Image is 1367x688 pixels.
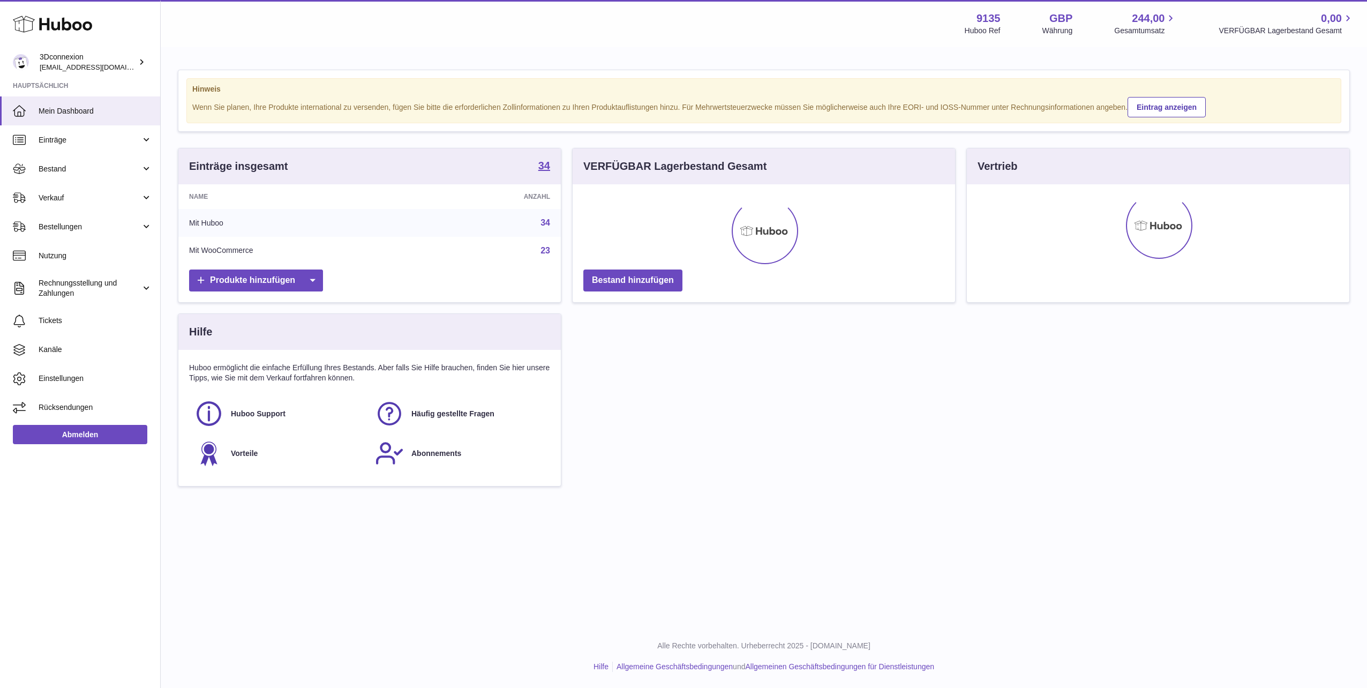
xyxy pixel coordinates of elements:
[39,251,152,261] span: Nutzung
[189,270,323,291] a: Produkte hinzufügen
[1114,11,1177,36] a: 244,00 Gesamtumsatz
[977,11,1001,26] strong: 9135
[375,439,545,468] a: Abonnements
[411,409,494,419] span: Häufig gestellte Fragen
[39,402,152,413] span: Rücksendungen
[13,425,147,444] a: Abmelden
[189,363,550,383] p: Huboo ermöglicht die einfache Erfüllung Ihres Bestands. Aber falls Sie Hilfe brauchen, finden Sie...
[375,399,545,428] a: Häufig gestellte Fragen
[39,135,141,145] span: Einträge
[1219,11,1354,36] a: 0,00 VERFÜGBAR Lagerbestand Gesamt
[411,448,461,459] span: Abonnements
[39,193,141,203] span: Verkauf
[178,184,424,209] th: Name
[1114,26,1177,36] span: Gesamtumsatz
[1321,11,1342,26] span: 0,00
[39,373,152,384] span: Einstellungen
[192,84,1335,94] strong: Hinweis
[613,662,934,672] li: und
[1042,26,1073,36] div: Währung
[583,270,682,291] a: Bestand hinzufügen
[231,409,286,419] span: Huboo Support
[189,159,288,174] h3: Einträge insgesamt
[192,95,1335,117] div: Wenn Sie planen, Ihre Produkte international zu versenden, fügen Sie bitte die erforderlichen Zol...
[39,345,152,355] span: Kanäle
[583,159,767,174] h3: VERFÜGBAR Lagerbestand Gesamt
[965,26,1001,36] div: Huboo Ref
[39,164,141,174] span: Bestand
[1128,97,1206,117] a: Eintrag anzeigen
[231,448,258,459] span: Vorteile
[1219,26,1354,36] span: VERFÜGBAR Lagerbestand Gesamt
[194,399,364,428] a: Huboo Support
[194,439,364,468] a: Vorteile
[617,662,733,671] a: Allgemeine Geschäftsbedingungen
[1049,11,1072,26] strong: GBP
[745,662,934,671] a: Allgemeinen Geschäftsbedingungen für Dienstleistungen
[189,325,212,339] h3: Hilfe
[40,63,157,71] span: [EMAIL_ADDRESS][DOMAIN_NAME]
[40,52,136,72] div: 3Dconnexion
[39,106,152,116] span: Mein Dashboard
[39,222,141,232] span: Bestellungen
[540,246,550,255] a: 23
[1132,11,1165,26] span: 244,00
[39,278,141,298] span: Rechnungsstellung und Zahlungen
[594,662,609,671] a: Hilfe
[178,237,424,265] td: Mit WooCommerce
[13,54,29,70] img: order_eu@3dconnexion.com
[169,641,1358,651] p: Alle Rechte vorbehalten. Urheberrecht 2025 - [DOMAIN_NAME]
[424,184,561,209] th: Anzahl
[978,159,1017,174] h3: Vertrieb
[178,209,424,237] td: Mit Huboo
[540,218,550,227] a: 34
[538,160,550,173] a: 34
[538,160,550,171] strong: 34
[39,316,152,326] span: Tickets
